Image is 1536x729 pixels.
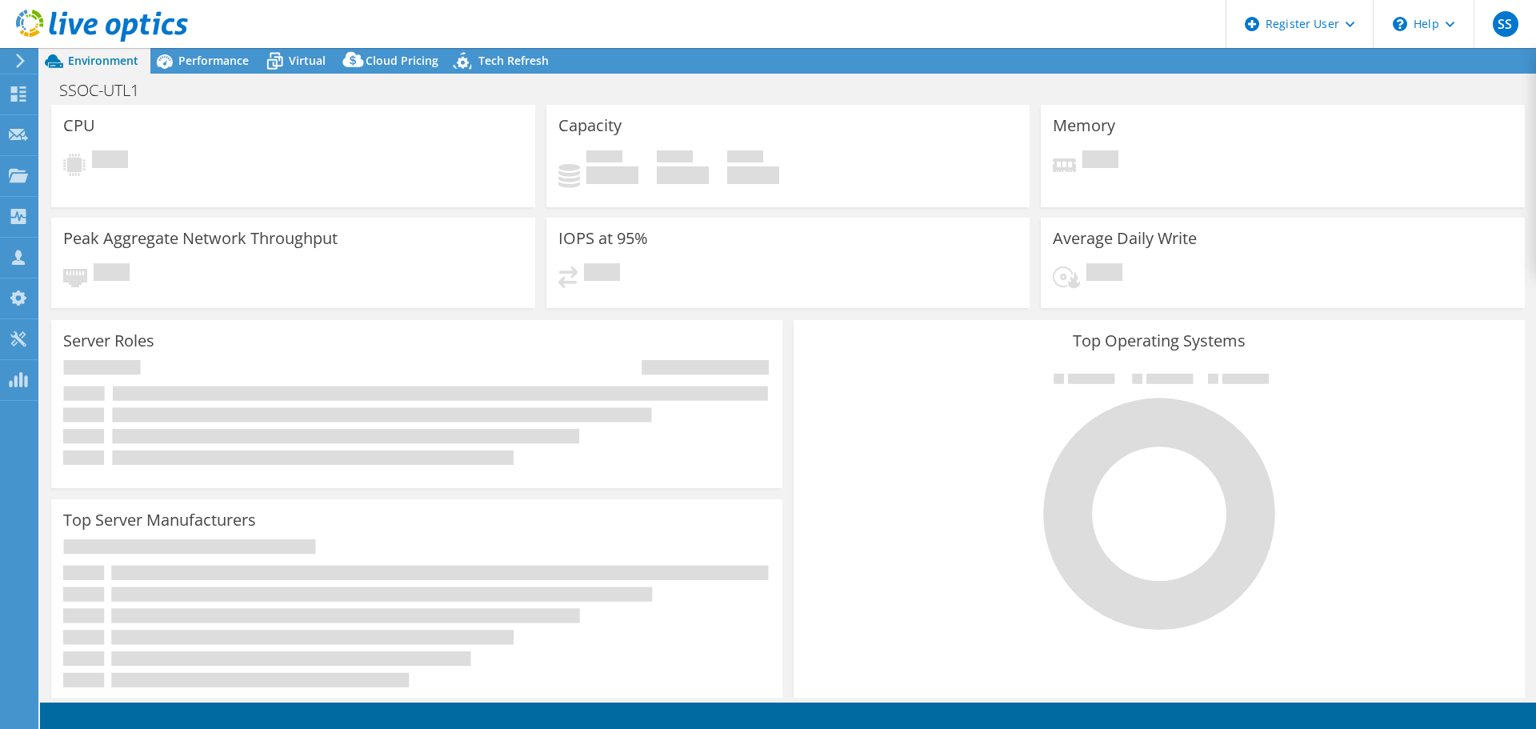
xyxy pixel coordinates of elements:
span: Tech Refresh [478,53,549,68]
h3: Top Operating Systems [806,332,1513,350]
h4: 0 GiB [657,166,709,184]
span: Total [727,150,763,166]
span: Virtual [289,53,326,68]
h4: 0 GiB [727,166,779,184]
h3: Memory [1053,117,1115,134]
h3: Server Roles [63,332,154,350]
span: Used [586,150,622,166]
h4: 0 GiB [586,166,638,184]
span: Pending [92,150,128,172]
span: Cloud Pricing [366,53,438,68]
span: SS [1493,11,1518,37]
h1: SSOC-UTL1 [52,82,164,99]
h3: Average Daily Write [1053,230,1197,247]
span: Environment [68,53,138,68]
span: Performance [178,53,249,68]
h3: IOPS at 95% [558,230,648,247]
span: Pending [94,263,130,285]
span: Free [657,150,693,166]
h3: CPU [63,117,95,134]
svg: \n [1393,17,1407,31]
h3: Top Server Manufacturers [63,511,256,529]
h3: Capacity [558,117,622,134]
span: Pending [1082,150,1118,172]
h3: Peak Aggregate Network Throughput [63,230,338,247]
span: Pending [1086,263,1122,285]
span: Pending [584,263,620,285]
